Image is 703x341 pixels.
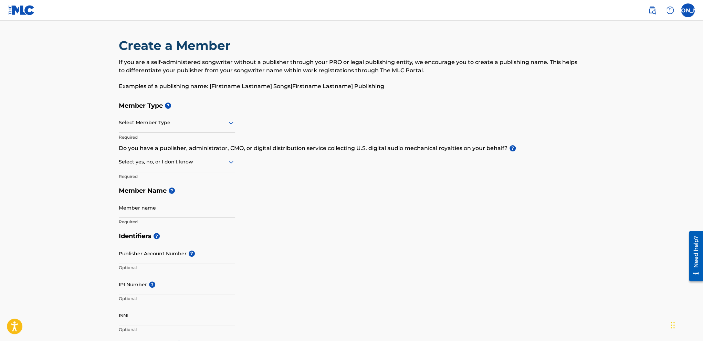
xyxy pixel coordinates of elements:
p: Required [119,134,235,140]
div: User Menu [681,3,695,17]
a: Public Search [645,3,659,17]
div: Drag [671,315,675,335]
span: ? [169,188,175,194]
img: help [666,6,674,14]
span: ? [165,103,171,109]
p: Do you have a publisher, administrator, CMO, or digital distribution service collecting U.S. digi... [119,144,584,152]
p: Optional [119,327,235,333]
p: If you are a self-administered songwriter without a publisher through your PRO or legal publishin... [119,58,584,75]
span: ? [189,251,195,257]
iframe: Chat Widget [669,308,703,341]
p: Examples of a publishing name: [Firstname Lastname] Songs[Firstname Lastname] Publishing [119,82,584,90]
h5: Member Type [119,98,584,113]
span: ? [149,281,155,288]
p: Optional [119,265,235,271]
h5: Identifiers [119,229,584,244]
p: Required [119,173,235,180]
img: MLC Logo [8,5,35,15]
h5: Member Name [119,183,584,198]
div: Help [663,3,677,17]
p: Optional [119,296,235,302]
p: Required [119,219,235,225]
span: ? [154,233,160,239]
h2: Create a Member [119,38,234,53]
iframe: Resource Center [684,228,703,284]
span: ? [510,145,516,151]
img: search [648,6,656,14]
